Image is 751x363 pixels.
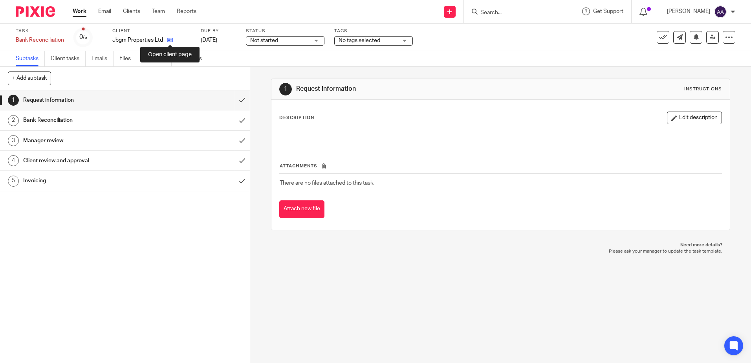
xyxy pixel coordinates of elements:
p: [PERSON_NAME] [667,7,710,15]
a: Clients [123,7,140,15]
div: 3 [8,135,19,146]
a: Work [73,7,86,15]
a: Notes (0) [143,51,172,66]
span: Attachments [280,164,317,168]
small: /5 [83,35,87,40]
label: Due by [201,28,236,34]
span: No tags selected [339,38,380,43]
a: Audit logs [178,51,208,66]
span: Get Support [593,9,623,14]
p: Need more details? [279,242,722,248]
a: Files [119,51,137,66]
button: Edit description [667,112,722,124]
p: Jbgm Properties Ltd [112,36,163,44]
div: Bank Reconciliation [16,36,64,44]
a: Subtasks [16,51,45,66]
a: Email [98,7,111,15]
span: [DATE] [201,37,217,43]
img: svg%3E [714,5,727,18]
p: Description [279,115,314,121]
input: Search [480,9,550,16]
a: Client tasks [51,51,86,66]
button: + Add subtask [8,71,51,85]
a: Emails [92,51,114,66]
h1: Request information [23,94,158,106]
a: Team [152,7,165,15]
h1: Invoicing [23,175,158,187]
label: Status [246,28,324,34]
label: Client [112,28,191,34]
h1: Bank Reconciliation [23,114,158,126]
div: Instructions [684,86,722,92]
span: There are no files attached to this task. [280,180,374,186]
div: 5 [8,176,19,187]
span: Not started [250,38,278,43]
a: Reports [177,7,196,15]
p: Please ask your manager to update the task template. [279,248,722,255]
img: Pixie [16,6,55,17]
div: 4 [8,155,19,166]
div: 1 [8,95,19,106]
div: 1 [279,83,292,95]
label: Tags [334,28,413,34]
div: 2 [8,115,19,126]
h1: Manager review [23,135,158,147]
h1: Request information [296,85,517,93]
h1: Client review and approval [23,155,158,167]
button: Attach new file [279,200,324,218]
div: 0 [79,33,87,42]
label: Task [16,28,64,34]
